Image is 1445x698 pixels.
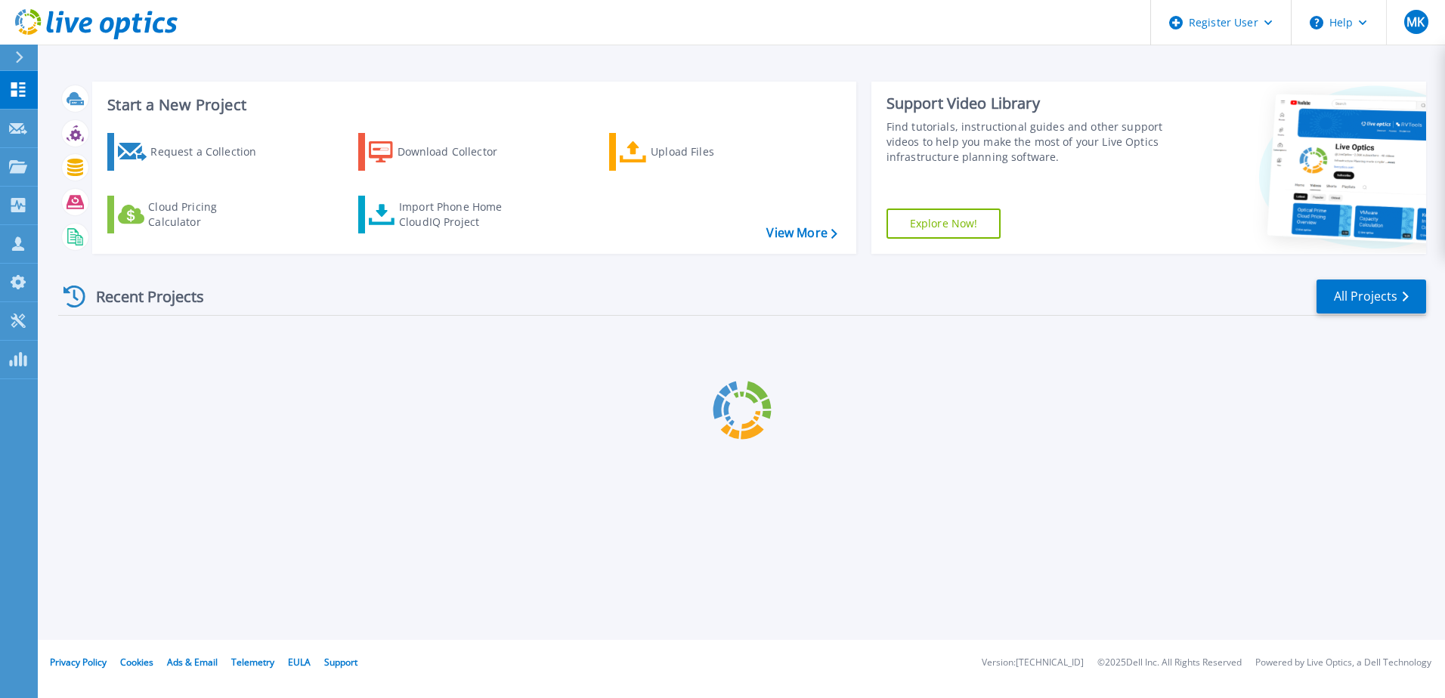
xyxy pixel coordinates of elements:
div: Upload Files [651,137,772,167]
a: Download Collector [358,133,527,171]
span: MK [1406,16,1425,28]
a: All Projects [1317,280,1426,313]
a: Support [324,656,357,669]
a: Cookies [120,656,153,669]
div: Download Collector [398,137,518,167]
a: EULA [288,656,311,669]
li: Version: [TECHNICAL_ID] [982,658,1084,668]
a: View More [766,226,837,240]
a: Explore Now! [886,208,1001,239]
div: Support Video Library [886,94,1169,113]
li: © 2025 Dell Inc. All Rights Reserved [1097,658,1242,668]
li: Powered by Live Optics, a Dell Technology [1255,658,1431,668]
a: Ads & Email [167,656,218,669]
a: Cloud Pricing Calculator [107,196,276,233]
a: Request a Collection [107,133,276,171]
div: Find tutorials, instructional guides and other support videos to help you make the most of your L... [886,119,1169,165]
div: Import Phone Home CloudIQ Project [399,199,517,230]
div: Recent Projects [58,278,224,315]
a: Telemetry [231,656,274,669]
div: Cloud Pricing Calculator [148,199,269,230]
h3: Start a New Project [107,97,837,113]
div: Request a Collection [150,137,271,167]
a: Privacy Policy [50,656,107,669]
a: Upload Files [609,133,778,171]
